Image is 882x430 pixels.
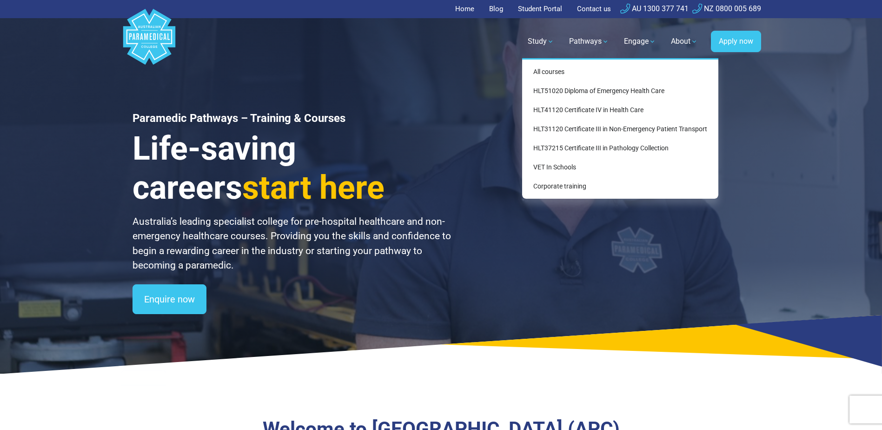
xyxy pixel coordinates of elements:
[526,63,715,81] a: All courses
[522,58,718,199] div: Study
[133,129,452,207] h3: Life-saving careers
[711,31,761,52] a: Apply now
[526,159,715,176] a: VET In Schools
[121,18,177,65] a: Australian Paramedical College
[526,82,715,100] a: HLT51020 Diploma of Emergency Health Care
[133,284,206,314] a: Enquire now
[133,215,452,273] p: Australia’s leading specialist college for pre-hospital healthcare and non-emergency healthcare c...
[526,121,715,138] a: HLT31120 Certificate III in Non-Emergency Patient Transport
[564,28,615,54] a: Pathways
[526,178,715,195] a: Corporate training
[526,140,715,157] a: HLT37215 Certificate III in Pathology Collection
[133,112,452,125] h1: Paramedic Pathways – Training & Courses
[620,4,689,13] a: AU 1300 377 741
[665,28,703,54] a: About
[522,28,560,54] a: Study
[526,101,715,119] a: HLT41120 Certificate IV in Health Care
[692,4,761,13] a: NZ 0800 005 689
[242,168,385,207] span: start here
[618,28,662,54] a: Engage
